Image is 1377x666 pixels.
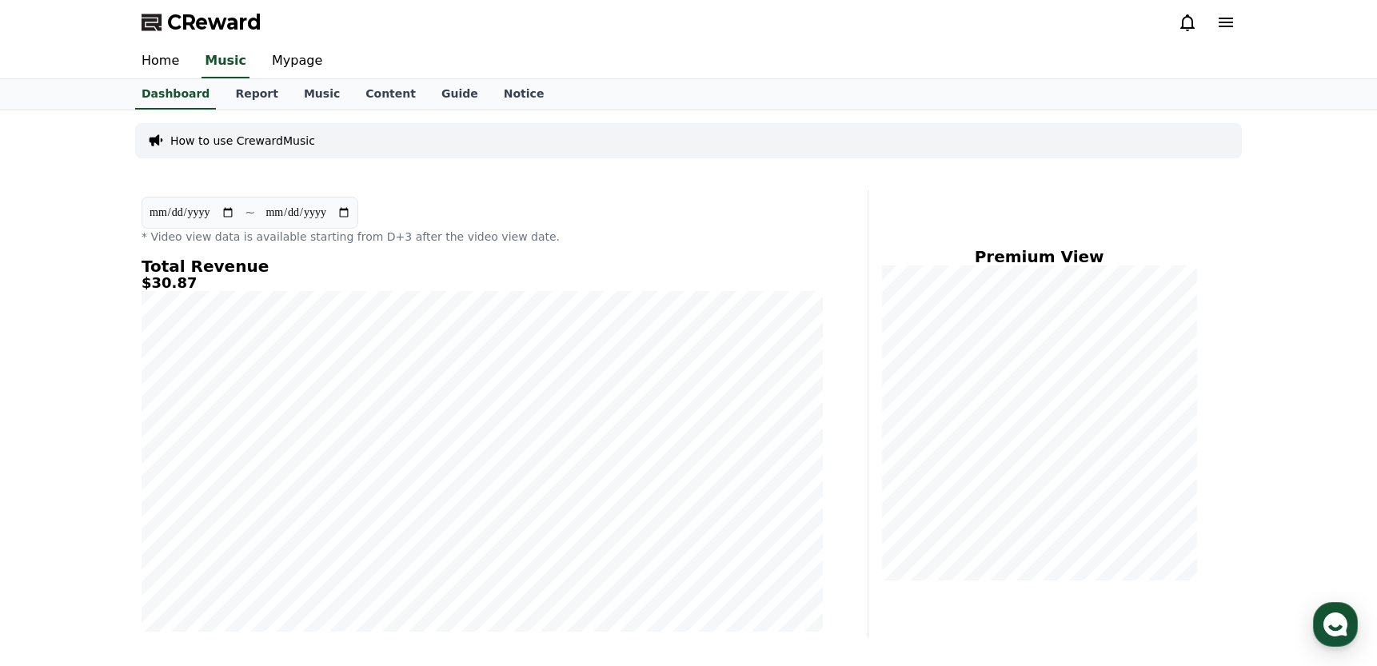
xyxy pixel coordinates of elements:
p: ~ [245,203,255,222]
h4: Premium View [881,248,1197,265]
h4: Total Revenue [142,257,823,275]
a: Music [202,45,249,78]
a: Dashboard [135,79,216,110]
a: Content [353,79,429,110]
a: Guide [429,79,491,110]
a: CReward [142,10,261,35]
h5: $30.87 [142,275,823,291]
a: Home [129,45,192,78]
a: Music [291,79,353,110]
span: CReward [167,10,261,35]
a: Notice [491,79,557,110]
a: How to use CrewardMusic [170,133,315,149]
p: * Video view data is available starting from D+3 after the video view date. [142,229,823,245]
a: Report [222,79,291,110]
a: Mypage [259,45,335,78]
